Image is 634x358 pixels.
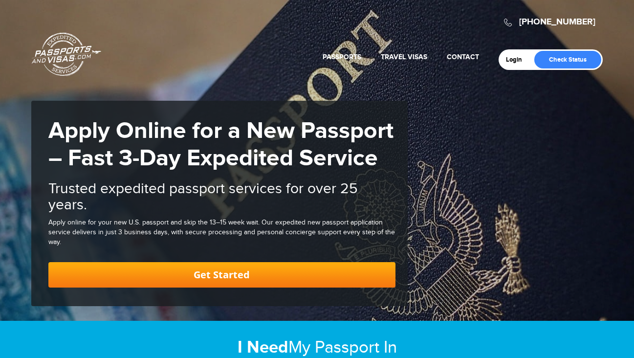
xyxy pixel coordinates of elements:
a: Travel Visas [381,53,427,61]
a: Passports [323,53,361,61]
h2: Trusted expedited passport services for over 25 years. [48,181,395,213]
a: [PHONE_NUMBER] [519,17,595,27]
h2: My [31,337,603,358]
a: Get Started [48,262,395,288]
a: Contact [447,53,479,61]
a: Passports & [DOMAIN_NAME] [32,32,101,76]
div: Apply online for your new U.S. passport and skip the 13–15 week wait. Our expedited new passport ... [48,218,395,247]
a: Login [506,56,529,64]
strong: I Need [238,337,288,358]
a: Check Status [534,51,601,68]
span: Passport In [315,337,397,358]
strong: Apply Online for a New Passport – Fast 3-Day Expedited Service [48,117,394,173]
